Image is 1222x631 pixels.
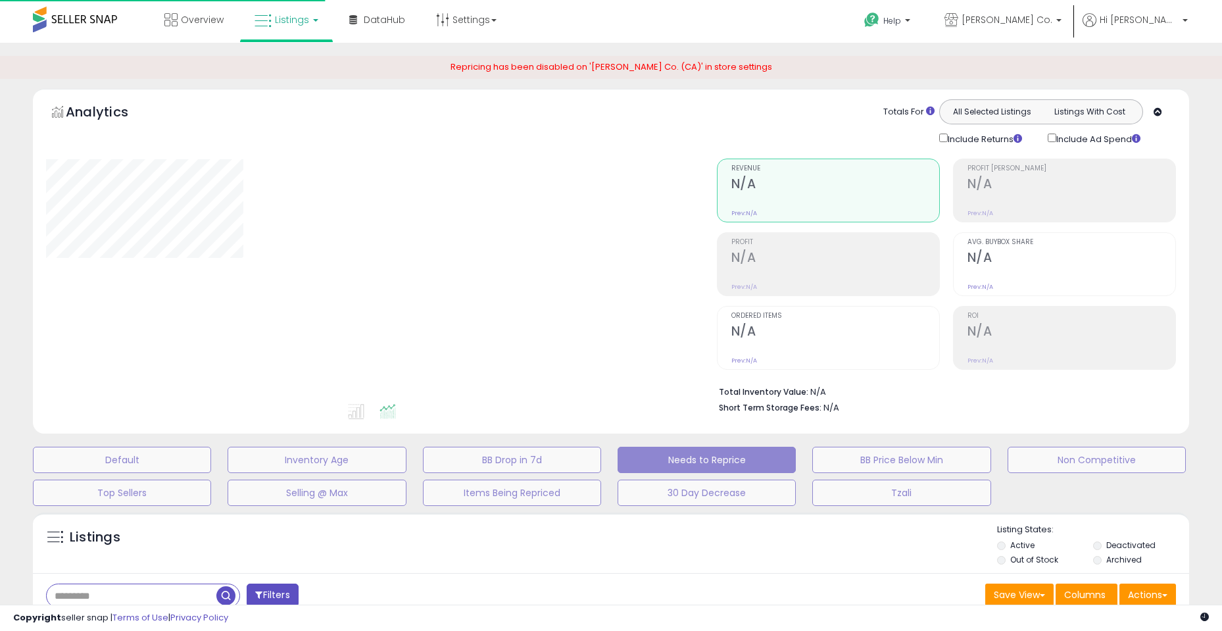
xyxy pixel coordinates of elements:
small: Prev: N/A [731,209,757,217]
span: Repricing has been disabled on '[PERSON_NAME] Co. (CA)' in store settings [451,61,772,73]
span: Help [883,15,901,26]
small: Prev: N/A [731,283,757,291]
span: Revenue [731,165,939,172]
h2: N/A [967,176,1175,194]
button: 30 Day Decrease [618,480,796,506]
button: BB Price Below Min [812,447,990,473]
div: Totals For [883,106,935,118]
span: Profit [731,239,939,246]
span: Overview [181,13,224,26]
span: N/A [823,401,839,414]
h2: N/A [731,324,939,341]
button: All Selected Listings [943,103,1041,120]
span: [PERSON_NAME] Co. [962,13,1052,26]
div: Include Ad Spend [1038,131,1161,146]
h5: Analytics [66,103,154,124]
h2: N/A [731,176,939,194]
button: BB Drop in 7d [423,447,601,473]
button: Tzali [812,480,990,506]
button: Default [33,447,211,473]
h2: N/A [967,324,1175,341]
span: Hi [PERSON_NAME] [1100,13,1179,26]
button: Top Sellers [33,480,211,506]
span: Listings [275,13,309,26]
small: Prev: N/A [967,283,993,291]
i: Get Help [864,12,880,28]
a: Help [854,2,923,43]
span: Ordered Items [731,313,939,320]
span: Avg. Buybox Share [967,239,1175,246]
span: Profit [PERSON_NAME] [967,165,1175,172]
button: Needs to Reprice [618,447,796,473]
button: Selling @ Max [228,480,406,506]
button: Items Being Repriced [423,480,601,506]
li: N/A [719,383,1166,399]
button: Listings With Cost [1040,103,1138,120]
b: Total Inventory Value: [719,386,808,397]
small: Prev: N/A [967,357,993,365]
span: DataHub [364,13,405,26]
h2: N/A [731,250,939,268]
b: Short Term Storage Fees: [719,402,821,413]
div: Include Returns [929,131,1038,146]
small: Prev: N/A [967,209,993,217]
span: ROI [967,313,1175,320]
button: Inventory Age [228,447,406,473]
a: Hi [PERSON_NAME] [1083,13,1188,43]
h2: N/A [967,250,1175,268]
div: seller snap | | [13,612,228,624]
strong: Copyright [13,611,61,624]
button: Non Competitive [1008,447,1186,473]
small: Prev: N/A [731,357,757,365]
